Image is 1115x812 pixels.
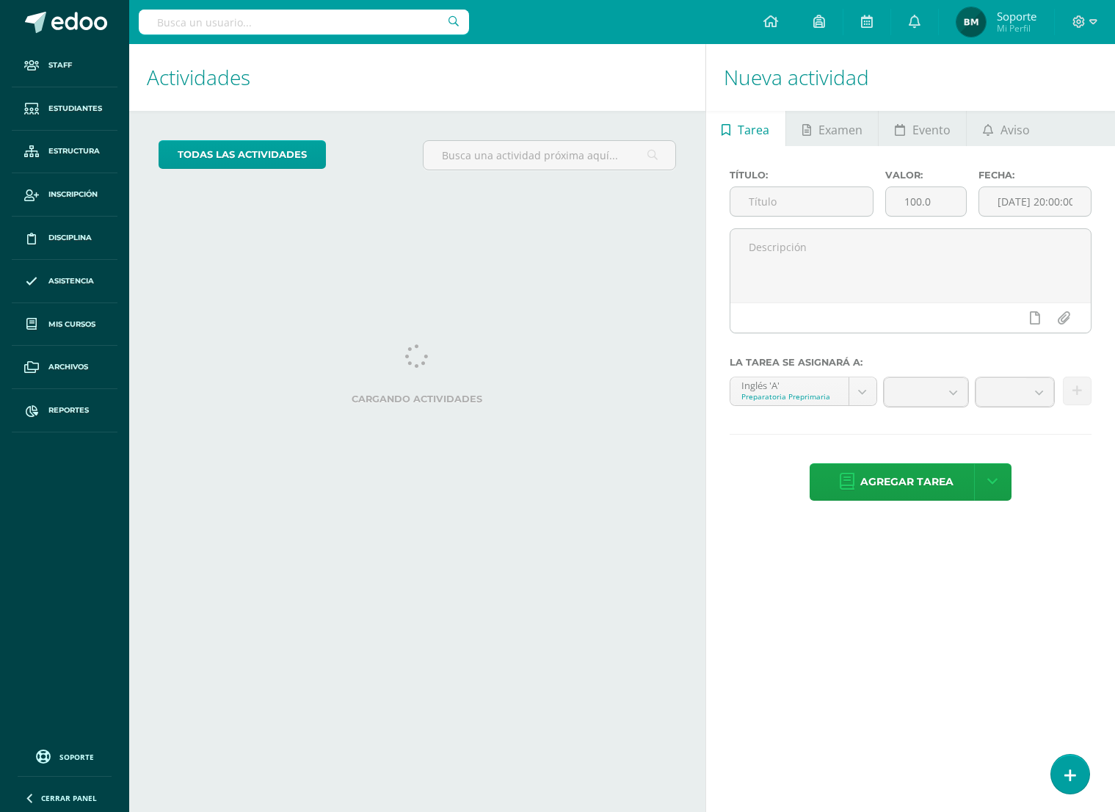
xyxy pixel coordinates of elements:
[48,59,72,71] span: Staff
[1000,112,1030,148] span: Aviso
[741,377,838,391] div: Inglés 'A'
[12,131,117,174] a: Estructura
[12,346,117,389] a: Archivos
[12,87,117,131] a: Estudiantes
[48,189,98,200] span: Inscripción
[967,111,1045,146] a: Aviso
[59,752,94,762] span: Soporte
[979,187,1091,216] input: Fecha de entrega
[48,319,95,330] span: Mis cursos
[41,793,97,803] span: Cerrar panel
[956,7,986,37] img: 124947c2b8f52875b6fcaf013d3349fe.png
[159,394,676,405] label: Cargando actividades
[159,140,326,169] a: todas las Actividades
[706,111,785,146] a: Tarea
[12,260,117,303] a: Asistencia
[730,187,873,216] input: Título
[997,9,1036,23] span: Soporte
[18,746,112,766] a: Soporte
[48,361,88,373] span: Archivos
[12,44,117,87] a: Staff
[730,170,874,181] label: Título:
[48,232,92,244] span: Disciplina
[860,464,954,500] span: Agregar tarea
[738,112,769,148] span: Tarea
[724,44,1097,111] h1: Nueva actividad
[879,111,966,146] a: Evento
[818,112,862,148] span: Examen
[424,141,675,170] input: Busca una actividad próxima aquí...
[741,391,838,402] div: Preparatoria Preprimaria
[885,170,967,181] label: Valor:
[48,145,100,157] span: Estructura
[912,112,951,148] span: Evento
[786,111,878,146] a: Examen
[12,173,117,217] a: Inscripción
[978,170,1092,181] label: Fecha:
[886,187,966,216] input: Puntos máximos
[48,275,94,287] span: Asistencia
[12,389,117,432] a: Reportes
[12,217,117,260] a: Disciplina
[147,44,688,111] h1: Actividades
[48,103,102,115] span: Estudiantes
[139,10,469,35] input: Busca un usuario...
[12,303,117,347] a: Mis cursos
[730,357,1092,368] label: La tarea se asignará a:
[730,377,876,405] a: Inglés 'A'Preparatoria Preprimaria
[48,405,89,416] span: Reportes
[997,22,1036,35] span: Mi Perfil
